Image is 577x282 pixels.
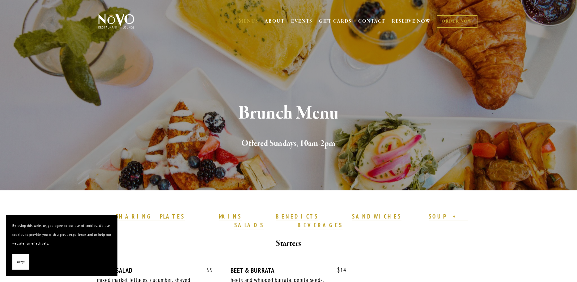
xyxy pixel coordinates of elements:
[352,213,401,221] a: SANDWICHES
[291,18,312,24] a: EVENTS
[337,266,340,274] span: $
[6,215,117,276] section: Cookie banner
[12,254,29,270] button: Okay!
[201,267,213,274] span: 9
[437,15,477,28] a: ORDER NOW
[319,15,352,27] a: GIFT CARDS
[331,267,346,274] span: 14
[207,266,210,274] span: $
[231,267,346,274] div: BEET & BURRATA
[392,15,431,27] a: RESERVE NOW
[116,213,185,221] a: SHARING PLATES
[298,221,343,229] a: BEVERAGES
[265,18,285,24] a: ABOUT
[12,221,111,248] p: By using this website, you agree to our use of cookies. We use cookies to provide you with a grea...
[276,238,301,249] strong: Starters
[234,213,468,229] a: SOUP + SALADS
[108,137,469,150] h2: Offered Sundays, 10am-2pm
[97,267,213,274] div: HOUSE SALAD
[97,14,136,29] img: Novo Restaurant &amp; Lounge
[276,213,318,221] a: BENEDICTS
[108,103,469,124] h1: Brunch Menu
[17,258,25,267] span: Okay!
[219,213,242,221] a: MAINS
[358,15,385,27] a: CONTACT
[239,18,258,24] a: MENUS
